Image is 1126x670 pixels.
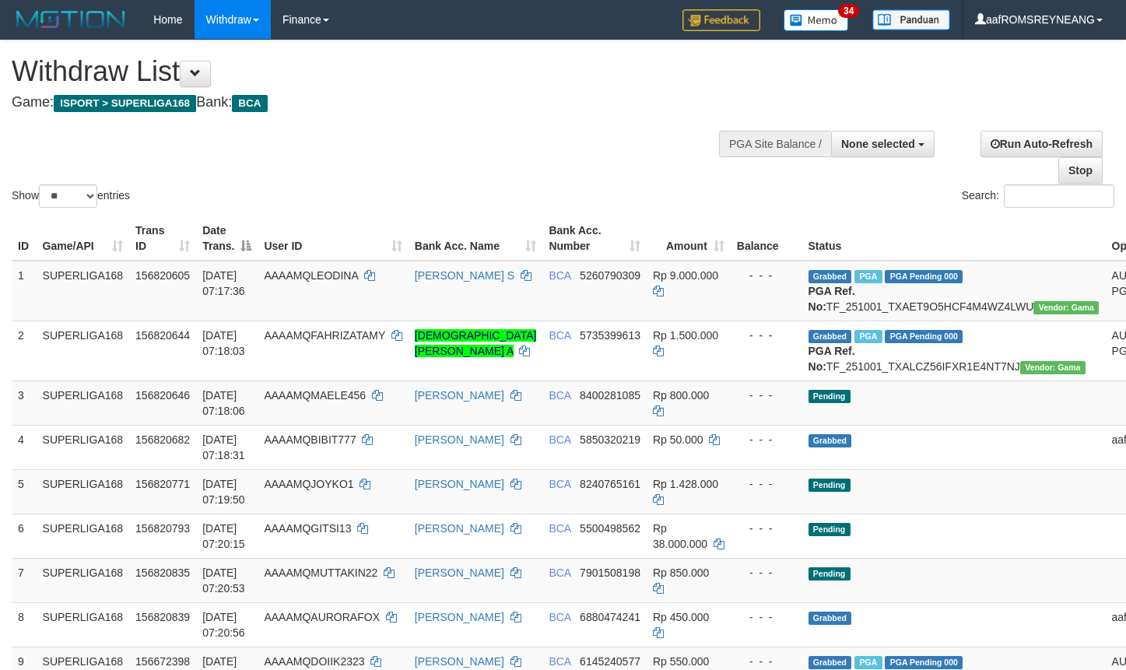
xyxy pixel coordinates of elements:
[202,567,245,595] span: [DATE] 07:20:53
[39,184,97,208] select: Showentries
[12,321,37,381] td: 2
[549,269,570,282] span: BCA
[580,522,640,535] span: Copy 5500498562 to clipboard
[580,478,640,490] span: Copy 8240765161 to clipboard
[264,478,353,490] span: AAAAMQJOYKO1
[202,269,245,297] span: [DATE] 07:17:36
[653,655,709,668] span: Rp 550.000
[580,433,640,446] span: Copy 5850320219 to clipboard
[415,389,504,402] a: [PERSON_NAME]
[135,655,190,668] span: 156672398
[264,433,356,446] span: AAAAMQBIBIT777
[719,131,831,157] div: PGA Site Balance /
[854,656,882,669] span: Marked by aafsoycanthlai
[264,655,364,668] span: AAAAMQDOIIK2323
[12,8,130,31] img: MOTION_logo.png
[54,95,196,112] span: ISPORT > SUPERLIGA168
[37,216,130,261] th: Game/API: activate to sort column ascending
[12,216,37,261] th: ID
[12,381,37,425] td: 3
[653,389,709,402] span: Rp 800.000
[737,609,796,625] div: - - -
[12,558,37,602] td: 7
[809,523,851,536] span: Pending
[802,261,1106,321] td: TF_251001_TXAET9O5HCF4M4WZ4LWU
[264,567,377,579] span: AAAAMQMUTTAKIN22
[737,268,796,283] div: - - -
[854,330,882,343] span: Marked by aafchoeunmanni
[202,478,245,506] span: [DATE] 07:19:50
[737,521,796,536] div: - - -
[962,184,1114,208] label: Search:
[872,9,950,30] img: panduan.png
[737,565,796,581] div: - - -
[831,131,935,157] button: None selected
[264,389,366,402] span: AAAAMQMAELE456
[37,425,130,469] td: SUPERLIGA168
[415,655,504,668] a: [PERSON_NAME]
[202,522,245,550] span: [DATE] 07:20:15
[580,269,640,282] span: Copy 5260790309 to clipboard
[809,612,852,625] span: Grabbed
[549,567,570,579] span: BCA
[12,425,37,469] td: 4
[580,611,640,623] span: Copy 6880474241 to clipboard
[37,321,130,381] td: SUPERLIGA168
[196,216,258,261] th: Date Trans.: activate to sort column descending
[1033,301,1099,314] span: Vendor URL: https://trx31.1velocity.biz
[135,478,190,490] span: 156820771
[415,567,504,579] a: [PERSON_NAME]
[841,138,915,150] span: None selected
[258,216,408,261] th: User ID: activate to sort column ascending
[264,269,358,282] span: AAAAMQLEODINA
[12,261,37,321] td: 1
[854,270,882,283] span: Marked by aafchoeunmanni
[838,4,859,18] span: 34
[415,611,504,623] a: [PERSON_NAME]
[784,9,849,31] img: Button%20Memo.svg
[264,522,351,535] span: AAAAMQGITSI13
[737,432,796,447] div: - - -
[549,655,570,668] span: BCA
[415,433,504,446] a: [PERSON_NAME]
[135,269,190,282] span: 156820605
[885,330,963,343] span: PGA Pending
[653,329,718,342] span: Rp 1.500.000
[802,216,1106,261] th: Status
[549,329,570,342] span: BCA
[809,285,855,313] b: PGA Ref. No:
[37,469,130,514] td: SUPERLIGA168
[549,522,570,535] span: BCA
[264,329,385,342] span: AAAAMQFAHRIZATAMY
[653,433,703,446] span: Rp 50.000
[37,558,130,602] td: SUPERLIGA168
[802,321,1106,381] td: TF_251001_TXALCZ56IFXR1E4NT7NJ
[415,478,504,490] a: [PERSON_NAME]
[653,269,718,282] span: Rp 9.000.000
[580,329,640,342] span: Copy 5735399613 to clipboard
[129,216,196,261] th: Trans ID: activate to sort column ascending
[202,433,245,461] span: [DATE] 07:18:31
[549,478,570,490] span: BCA
[135,433,190,446] span: 156820682
[737,388,796,403] div: - - -
[737,328,796,343] div: - - -
[202,389,245,417] span: [DATE] 07:18:06
[415,269,514,282] a: [PERSON_NAME] S
[653,611,709,623] span: Rp 450.000
[580,655,640,668] span: Copy 6145240577 to clipboard
[37,514,130,558] td: SUPERLIGA168
[885,656,963,669] span: PGA Pending
[580,389,640,402] span: Copy 8400281085 to clipboard
[885,270,963,283] span: PGA Pending
[737,476,796,492] div: - - -
[12,95,735,110] h4: Game: Bank:
[135,329,190,342] span: 156820644
[135,522,190,535] span: 156820793
[1020,361,1086,374] span: Vendor URL: https://trx31.1velocity.biz
[135,611,190,623] span: 156820839
[415,329,537,357] a: [DEMOGRAPHIC_DATA][PERSON_NAME] A
[1058,157,1103,184] a: Stop
[135,567,190,579] span: 156820835
[737,654,796,669] div: - - -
